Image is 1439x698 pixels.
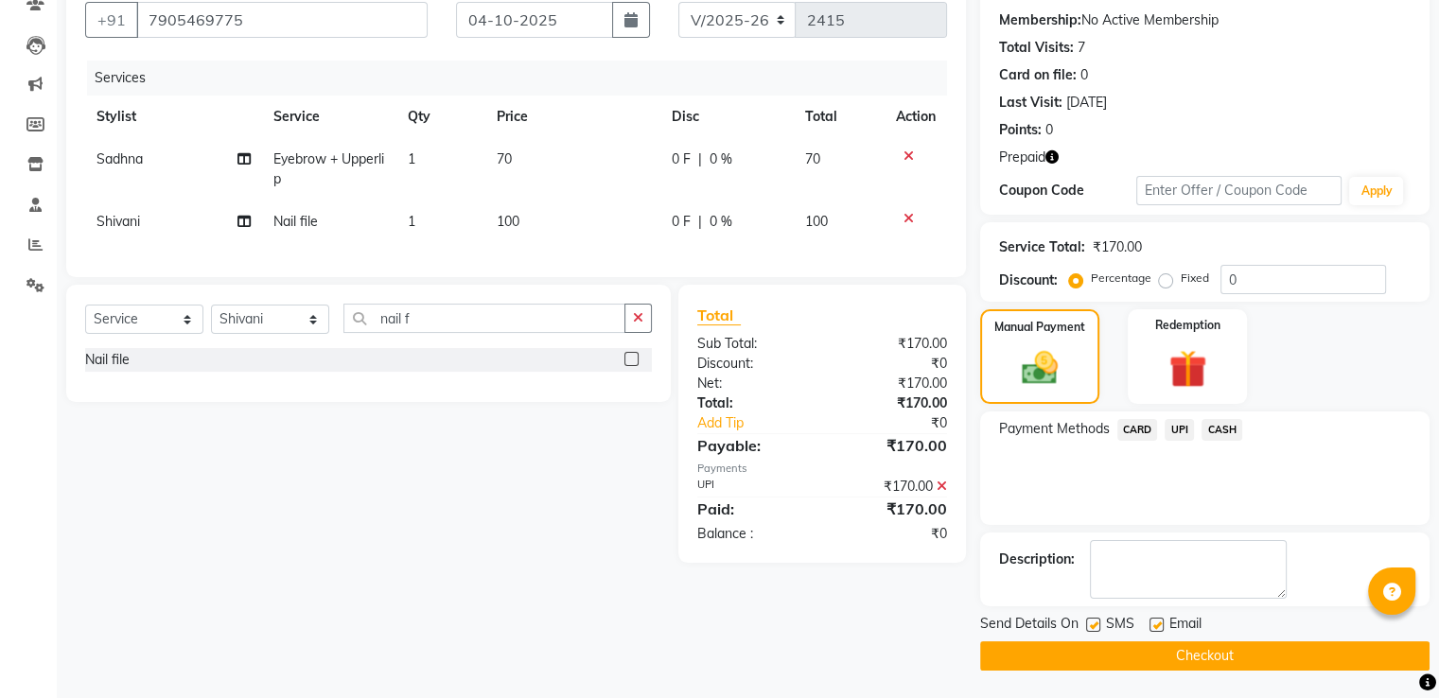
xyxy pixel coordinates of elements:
span: Nail file [273,213,318,230]
div: ₹0 [822,524,961,544]
th: Price [485,96,660,138]
div: ₹0 [845,413,960,433]
div: No Active Membership [999,10,1411,30]
span: 1 [408,150,415,167]
input: Search or Scan [343,304,625,333]
span: Total [697,305,741,325]
div: Sub Total: [683,334,822,354]
span: UPI [1165,419,1194,441]
img: _cash.svg [1010,347,1069,389]
th: Stylist [85,96,262,138]
div: Card on file: [999,65,1077,85]
th: Service [262,96,396,138]
div: Discount: [999,270,1058,290]
div: Service Total: [999,237,1085,257]
span: | [698,149,702,169]
th: Qty [396,96,486,138]
span: 0 % [710,149,732,169]
th: Disc [660,96,794,138]
div: Payments [697,461,947,477]
span: Sadhna [97,150,143,167]
div: 7 [1078,38,1085,58]
span: 0 F [672,149,691,169]
div: Discount: [683,354,822,374]
span: 70 [497,150,512,167]
span: Email [1169,614,1202,637]
div: 0 [1080,65,1088,85]
span: CASH [1202,419,1242,441]
div: 0 [1045,120,1053,140]
th: Action [885,96,947,138]
div: ₹170.00 [822,374,961,393]
span: 100 [805,213,828,230]
label: Fixed [1181,270,1209,287]
div: ₹170.00 [1093,237,1142,257]
span: CARD [1117,419,1158,441]
span: 70 [805,150,820,167]
span: Payment Methods [999,419,1110,439]
div: Description: [999,550,1075,569]
span: | [698,212,702,232]
div: UPI [683,477,822,497]
div: Paid: [683,497,822,520]
span: Send Details On [980,614,1079,637]
div: ₹170.00 [822,334,961,354]
span: 100 [497,213,519,230]
div: ₹170.00 [822,393,961,413]
span: Eyebrow + Upperlip [273,150,384,187]
label: Percentage [1091,270,1151,287]
div: Coupon Code [999,181,1136,201]
button: +91 [85,2,138,38]
span: 0 % [710,212,732,232]
div: ₹170.00 [822,434,961,457]
span: Shivani [97,213,140,230]
div: Net: [683,374,822,393]
div: Total: [683,393,822,413]
label: Manual Payment [994,319,1085,336]
div: ₹0 [822,354,961,374]
div: ₹170.00 [822,497,961,520]
span: 1 [408,213,415,230]
button: Apply [1349,177,1403,205]
input: Enter Offer / Coupon Code [1136,176,1342,205]
img: _gift.svg [1157,345,1219,393]
span: 0 F [672,212,691,232]
div: Total Visits: [999,38,1074,58]
th: Total [794,96,885,138]
a: Add Tip [683,413,845,433]
div: [DATE] [1066,93,1107,113]
label: Redemption [1155,317,1220,334]
div: Balance : [683,524,822,544]
input: Search by Name/Mobile/Email/Code [136,2,428,38]
button: Checkout [980,641,1430,671]
div: Nail file [85,350,130,370]
span: SMS [1106,614,1134,637]
div: Services [87,61,961,96]
div: Points: [999,120,1042,140]
div: Payable: [683,434,822,457]
div: Last Visit: [999,93,1062,113]
div: Membership: [999,10,1081,30]
span: Prepaid [999,148,1045,167]
div: ₹170.00 [822,477,961,497]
